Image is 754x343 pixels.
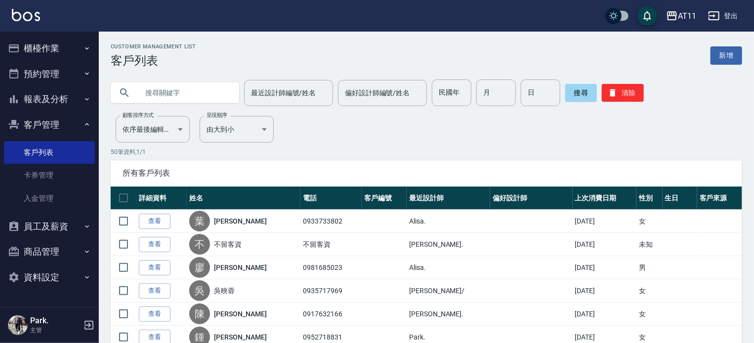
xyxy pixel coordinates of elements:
[636,279,662,303] td: 女
[4,141,95,164] a: 客戶列表
[636,303,662,326] td: 女
[189,280,210,301] div: 吳
[4,61,95,87] button: 預約管理
[663,187,697,210] th: 生日
[4,214,95,239] button: 員工及薪資
[704,7,742,25] button: 登出
[200,116,274,143] div: 由大到小
[711,46,742,65] a: 新增
[602,84,644,102] button: 清除
[214,263,266,272] a: [PERSON_NAME]
[573,256,637,279] td: [DATE]
[573,187,637,210] th: 上次消費日期
[407,210,490,233] td: Alisa.
[214,309,266,319] a: [PERSON_NAME]
[4,239,95,265] button: 商品管理
[407,256,490,279] td: Alisa.
[300,210,362,233] td: 0933733802
[189,234,210,255] div: 不
[30,326,81,335] p: 主管
[207,112,227,119] label: 呈現順序
[189,211,210,231] div: 葉
[697,187,742,210] th: 客戶來源
[300,233,362,256] td: 不留客資
[139,237,170,252] a: 查看
[4,164,95,187] a: 卡券管理
[573,210,637,233] td: [DATE]
[636,210,662,233] td: 女
[407,187,490,210] th: 最近設計師
[4,36,95,61] button: 櫃檯作業
[187,187,300,210] th: 姓名
[300,187,362,210] th: 電話
[214,216,266,226] a: [PERSON_NAME]
[30,316,81,326] h5: Park.
[214,286,235,296] a: 吳映蓉
[636,187,662,210] th: 性別
[407,279,490,303] td: [PERSON_NAME]/
[4,187,95,210] a: 入金管理
[362,187,407,210] th: 客戶編號
[407,303,490,326] td: [PERSON_NAME].
[189,304,210,324] div: 陳
[111,54,196,68] h3: 客戶列表
[111,148,742,156] p: 50 筆資料, 1 / 1
[123,168,730,178] span: 所有客戶列表
[565,84,597,102] button: 搜尋
[300,279,362,303] td: 0935717969
[490,187,572,210] th: 偏好設計師
[12,9,40,21] img: Logo
[4,265,95,290] button: 資料設定
[407,233,490,256] td: [PERSON_NAME].
[573,279,637,303] td: [DATE]
[139,260,170,275] a: 查看
[136,187,187,210] th: 詳細資料
[138,79,231,106] input: 搜尋關鍵字
[189,257,210,278] div: 廖
[662,6,700,26] button: AT11
[300,303,362,326] td: 0917632166
[123,112,154,119] label: 顧客排序方式
[637,6,657,26] button: save
[636,256,662,279] td: 男
[8,315,28,335] img: Person
[214,332,266,342] a: [PERSON_NAME]
[139,214,170,229] a: 查看
[139,283,170,299] a: 查看
[573,233,637,256] td: [DATE]
[139,306,170,322] a: 查看
[116,116,190,143] div: 依序最後編輯時間
[214,239,242,249] a: 不留客資
[678,10,696,22] div: AT11
[4,112,95,138] button: 客戶管理
[300,256,362,279] td: 0981685023
[573,303,637,326] td: [DATE]
[111,43,196,50] h2: Customer Management List
[4,86,95,112] button: 報表及分析
[636,233,662,256] td: 未知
